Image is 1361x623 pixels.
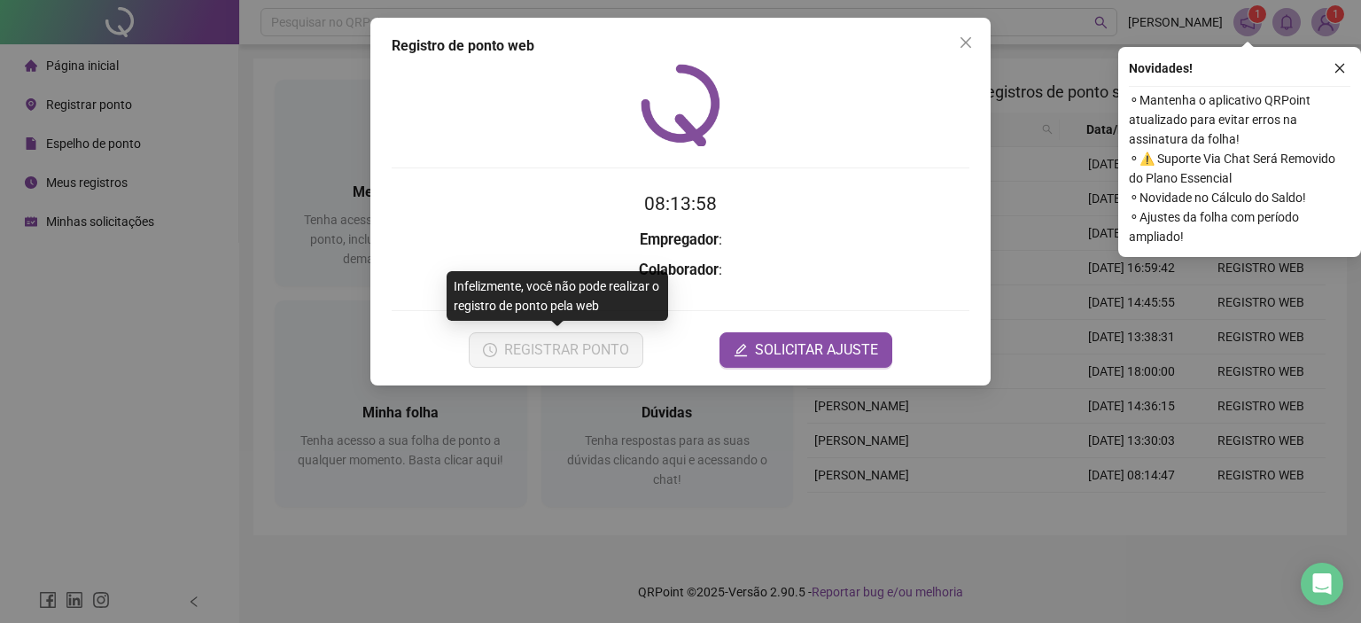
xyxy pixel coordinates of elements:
[1301,563,1343,605] div: Open Intercom Messenger
[1129,90,1350,149] span: ⚬ Mantenha o aplicativo QRPoint atualizado para evitar erros na assinatura da folha!
[644,193,717,214] time: 08:13:58
[952,28,980,57] button: Close
[734,343,748,357] span: edit
[639,261,719,278] strong: Colaborador
[719,332,892,368] button: editSOLICITAR AJUSTE
[1129,58,1193,78] span: Novidades !
[392,259,969,282] h3: :
[1129,188,1350,207] span: ⚬ Novidade no Cálculo do Saldo!
[641,64,720,146] img: QRPoint
[1129,207,1350,246] span: ⚬ Ajustes da folha com período ampliado!
[1129,149,1350,188] span: ⚬ ⚠️ Suporte Via Chat Será Removido do Plano Essencial
[469,332,643,368] button: REGISTRAR PONTO
[392,229,969,252] h3: :
[447,271,668,321] div: Infelizmente, você não pode realizar o registro de ponto pela web
[1334,62,1346,74] span: close
[959,35,973,50] span: close
[640,231,719,248] strong: Empregador
[392,35,969,57] div: Registro de ponto web
[755,339,878,361] span: SOLICITAR AJUSTE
